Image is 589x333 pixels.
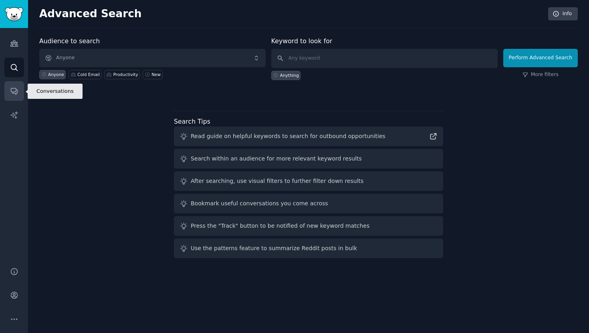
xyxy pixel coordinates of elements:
[39,49,266,67] button: Anyone
[5,7,23,21] img: GummySearch logo
[191,244,357,253] div: Use the patterns feature to summarize Reddit posts in bulk
[39,37,100,45] label: Audience to search
[174,118,210,125] label: Search Tips
[191,132,385,140] div: Read guide on helpful keywords to search for outbound opportunities
[191,199,328,208] div: Bookmark useful conversations you come across
[39,8,544,20] h2: Advanced Search
[191,222,369,230] div: Press the "Track" button to be notified of new keyword matches
[271,37,333,45] label: Keyword to look for
[503,49,578,67] button: Perform Advanced Search
[151,72,161,77] div: New
[191,154,362,163] div: Search within an audience for more relevant keyword results
[77,72,100,77] div: Cold Email
[522,71,559,78] a: More filters
[48,72,64,77] div: Anyone
[191,177,363,185] div: After searching, use visual filters to further filter down results
[280,72,299,78] div: Anything
[143,70,162,79] a: New
[271,49,498,68] input: Any keyword
[548,7,578,21] a: Info
[113,72,138,77] div: Productivity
